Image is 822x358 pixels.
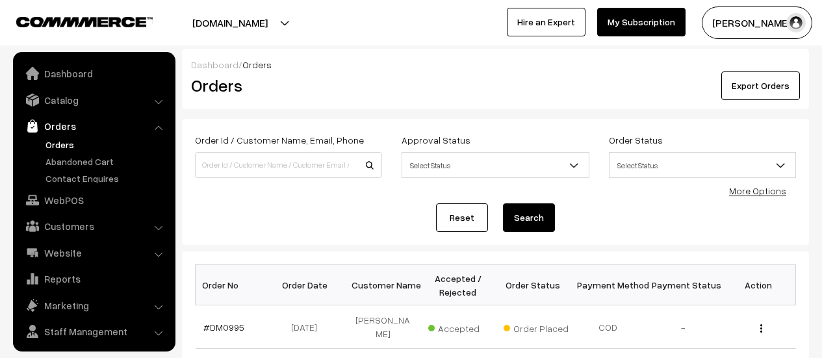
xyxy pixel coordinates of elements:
td: - [646,305,721,349]
a: Hire an Expert [507,8,585,36]
th: Payment Status [646,265,721,305]
a: COMMMERCE [16,13,130,29]
span: Select Status [609,152,796,178]
td: COD [571,305,646,349]
td: [DATE] [270,305,346,349]
td: [PERSON_NAME] [346,305,421,349]
a: Dashboard [191,59,238,70]
a: More Options [729,185,786,196]
span: Accepted [428,318,493,335]
label: Order Status [609,133,663,147]
img: user [786,13,806,32]
a: #DM0995 [203,322,244,333]
span: Orders [242,59,272,70]
th: Action [721,265,796,305]
a: Marketing [16,294,171,317]
th: Accepted / Rejected [420,265,496,305]
label: Order Id / Customer Name, Email, Phone [195,133,364,147]
button: Export Orders [721,71,800,100]
th: Order Date [270,265,346,305]
img: COMMMERCE [16,17,153,27]
th: Order Status [496,265,571,305]
a: Dashboard [16,62,171,85]
a: Abandoned Cart [42,155,171,168]
th: Customer Name [346,265,421,305]
th: Order No [196,265,271,305]
a: Customers [16,214,171,238]
input: Order Id / Customer Name / Customer Email / Customer Phone [195,152,382,178]
button: [PERSON_NAME] [702,6,812,39]
a: Website [16,241,171,264]
label: Approval Status [402,133,470,147]
a: Catalog [16,88,171,112]
div: / [191,58,800,71]
a: Contact Enquires [42,172,171,185]
a: My Subscription [597,8,686,36]
a: Staff Management [16,320,171,343]
img: Menu [760,324,762,333]
a: Reports [16,267,171,290]
a: Orders [42,138,171,151]
th: Payment Method [571,265,646,305]
button: [DOMAIN_NAME] [147,6,313,39]
a: WebPOS [16,188,171,212]
span: Select Status [402,154,588,177]
h2: Orders [191,75,381,96]
a: Orders [16,114,171,138]
span: Select Status [610,154,795,177]
button: Search [503,203,555,232]
a: Reset [436,203,488,232]
span: Select Status [402,152,589,178]
span: Order Placed [504,318,569,335]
